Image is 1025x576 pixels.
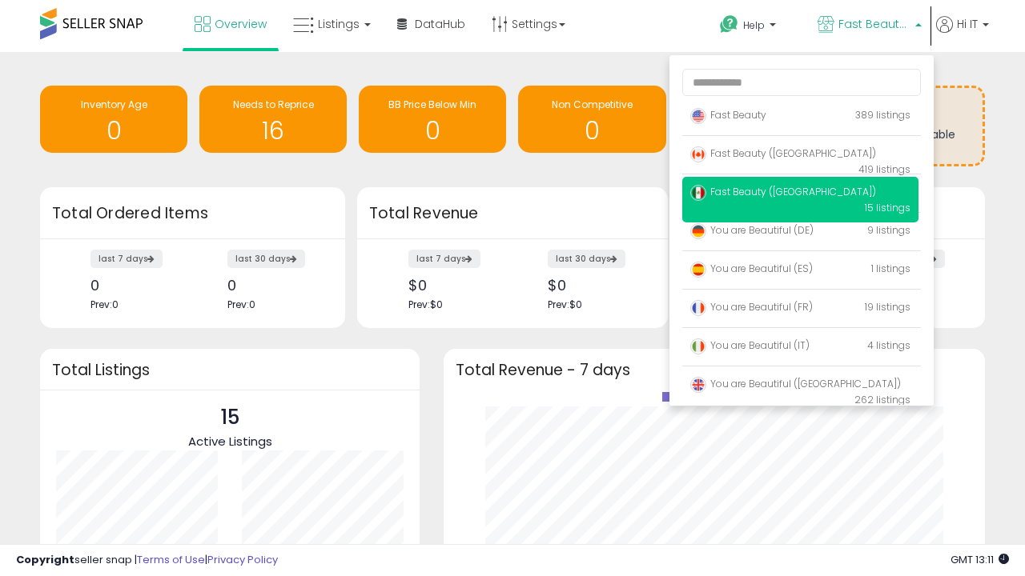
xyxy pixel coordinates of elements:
div: $0 [408,277,500,294]
a: Needs to Reprice 16 [199,86,347,153]
span: You are Beautiful ([GEOGRAPHIC_DATA]) [690,377,901,390]
div: $0 [548,277,640,294]
span: You are Beautiful (FR) [690,300,813,314]
img: usa.png [690,108,706,124]
span: Prev: $0 [408,298,443,311]
a: BB Price Below Min 0 [359,86,506,153]
span: 1 listings [871,262,910,275]
span: You are Beautiful (IT) [690,338,810,352]
h3: Total Revenue [369,202,656,225]
div: 0 [227,277,317,294]
h3: Total Ordered Items [52,202,333,225]
a: Help [707,2,803,52]
label: last 7 days [90,250,163,268]
span: Fast Beauty ([GEOGRAPHIC_DATA]) [838,16,910,32]
p: 15 [188,402,272,433]
h1: 0 [526,118,657,144]
a: Privacy Policy [207,552,278,567]
span: Prev: 0 [227,298,255,311]
label: last 30 days [227,250,305,268]
img: france.png [690,300,706,316]
span: 262 listings [854,393,910,406]
h1: 16 [207,118,339,144]
span: Non Competitive [552,98,633,111]
span: You are Beautiful (ES) [690,262,813,275]
img: mexico.png [690,185,706,201]
img: canada.png [690,146,706,162]
img: italy.png [690,338,706,354]
span: 9 listings [867,223,910,237]
span: Needs to Reprice [233,98,314,111]
h1: 0 [48,118,179,144]
span: Listings [318,16,360,32]
span: Fast Beauty ([GEOGRAPHIC_DATA]) [690,146,876,160]
i: Get Help [719,14,739,34]
span: Fast Beauty [690,108,766,122]
a: Hi IT [936,16,989,52]
h1: 0 [367,118,498,144]
a: Inventory Age 0 [40,86,187,153]
span: Help [743,18,765,32]
div: seller snap | | [16,553,278,568]
span: Hi IT [957,16,978,32]
h3: Total Revenue - 7 days [456,364,973,376]
div: 0 [90,277,180,294]
span: DataHub [415,16,465,32]
span: 19 listings [865,300,910,314]
span: Prev: 0 [90,298,119,311]
a: Terms of Use [137,552,205,567]
span: 15 listings [865,201,910,214]
img: germany.png [690,223,706,239]
span: BB Price Below Min [388,98,476,111]
span: You are Beautiful (DE) [690,223,814,237]
span: Inventory Age [81,98,147,111]
span: Fast Beauty ([GEOGRAPHIC_DATA]) [690,185,876,198]
span: 389 listings [855,108,910,122]
a: Non Competitive 0 [518,86,665,153]
span: 419 listings [858,162,910,176]
label: last 7 days [408,250,480,268]
label: last 30 days [548,250,625,268]
span: Overview [215,16,267,32]
span: Active Listings [188,433,272,450]
span: Prev: $0 [548,298,582,311]
span: 4 listings [867,338,910,352]
img: spain.png [690,262,706,278]
img: uk.png [690,377,706,393]
h3: Total Listings [52,364,408,376]
span: 2025-09-10 13:11 GMT [951,552,1009,567]
strong: Copyright [16,552,74,567]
